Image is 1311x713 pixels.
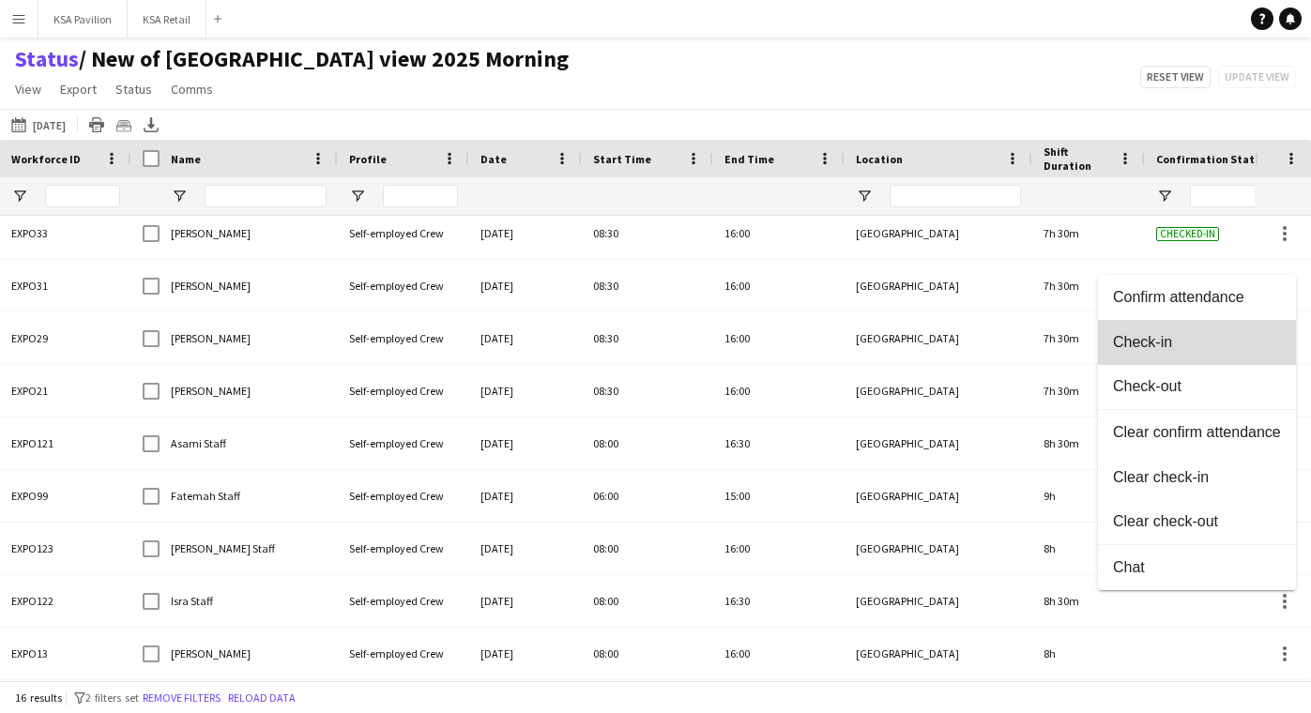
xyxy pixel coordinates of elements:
span: Clear check-out [1113,513,1281,530]
span: Confirm attendance [1113,288,1281,305]
button: Clear check-in [1098,455,1296,500]
button: Confirm attendance [1098,275,1296,320]
button: Check-in [1098,320,1296,365]
span: Check-out [1113,378,1281,395]
span: Clear confirm attendance [1113,423,1281,440]
span: Clear check-in [1113,468,1281,485]
span: Check-in [1113,333,1281,350]
button: Clear check-out [1098,500,1296,545]
button: Clear confirm attendance [1098,410,1296,455]
button: Chat [1098,545,1296,590]
button: Check-out [1098,365,1296,410]
span: Chat [1113,558,1281,575]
